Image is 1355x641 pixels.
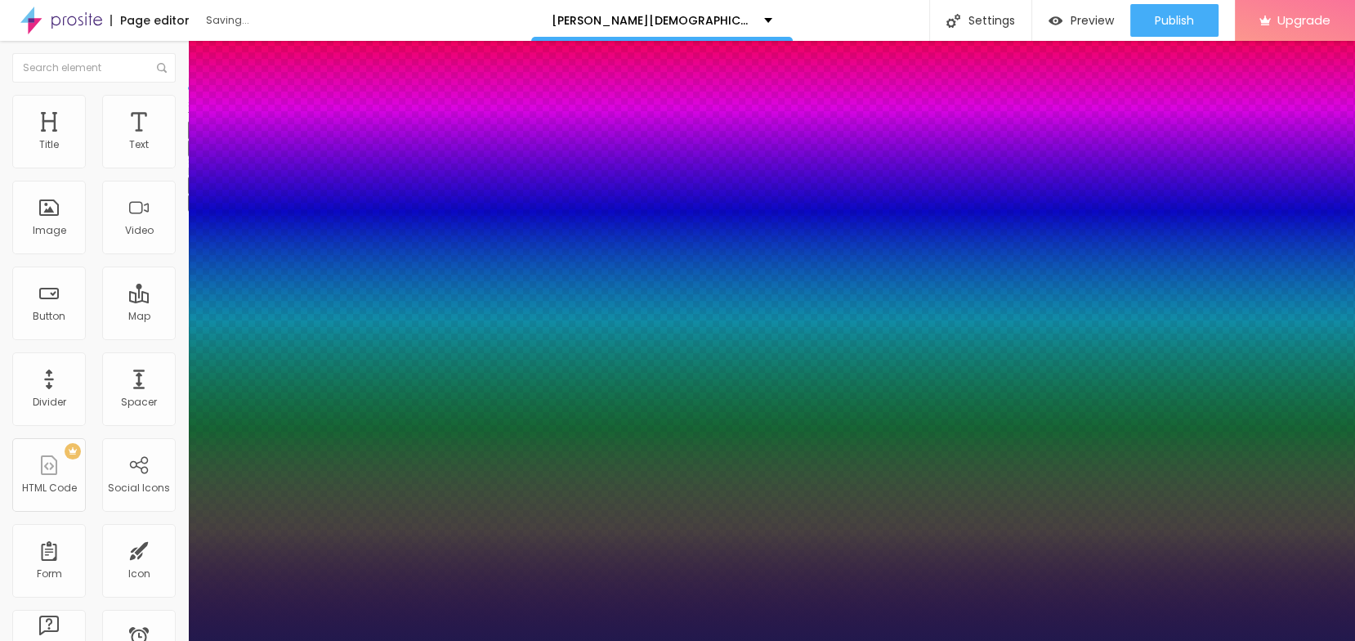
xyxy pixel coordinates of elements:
[1032,4,1130,37] button: Preview
[39,139,59,150] div: Title
[33,225,66,236] div: Image
[1130,4,1219,37] button: Publish
[12,53,176,83] input: Search element
[946,14,960,28] img: Icone
[125,225,154,236] div: Video
[206,16,394,25] div: Saving...
[22,482,77,494] div: HTML Code
[110,15,190,26] div: Page editor
[552,15,752,26] p: [PERSON_NAME][DEMOGRAPHIC_DATA][MEDICAL_DATA] [GEOGRAPHIC_DATA]
[129,139,149,150] div: Text
[1049,14,1062,28] img: view-1.svg
[121,397,157,408] div: Spacer
[1155,14,1194,27] span: Publish
[128,568,150,580] div: Icon
[128,311,150,322] div: Map
[37,568,62,580] div: Form
[157,63,167,73] img: Icone
[33,311,65,322] div: Button
[1277,13,1330,27] span: Upgrade
[1071,14,1114,27] span: Preview
[108,482,170,494] div: Social Icons
[33,397,66,408] div: Divider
